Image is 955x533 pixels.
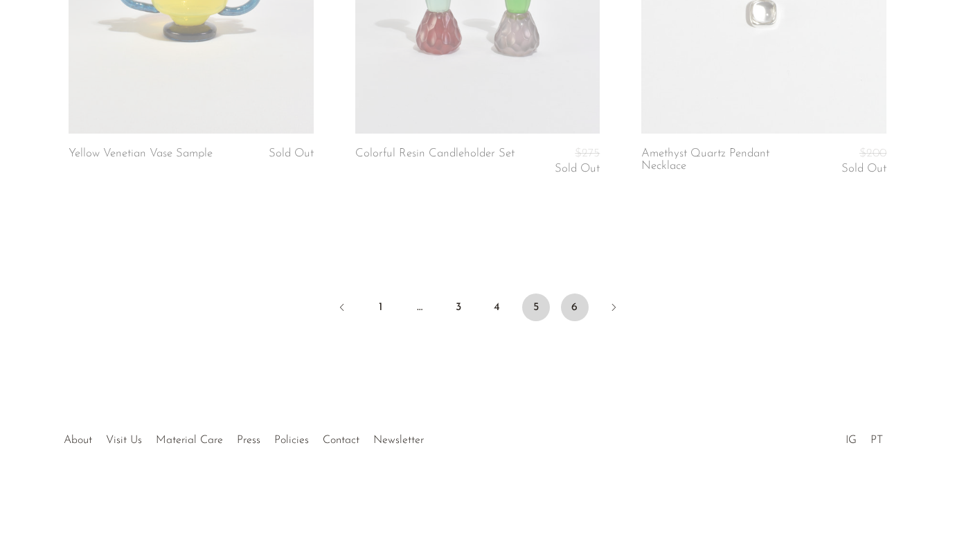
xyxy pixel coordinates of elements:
a: IG [846,435,857,446]
a: Visit Us [106,435,142,446]
a: Colorful Resin Candleholder Set [355,147,515,176]
a: 4 [483,293,511,321]
span: 5 [522,293,550,321]
span: $200 [859,147,886,159]
a: Yellow Venetian Vase Sample [69,147,213,160]
ul: Quick links [57,424,431,450]
span: Sold Out [269,147,314,159]
a: Policies [274,435,309,446]
a: Previous [328,293,356,324]
a: PT [871,435,883,446]
a: About [64,435,92,446]
span: $275 [575,147,600,159]
a: Material Care [156,435,223,446]
a: 6 [561,293,589,321]
span: Sold Out [841,163,886,174]
a: Press [237,435,260,446]
a: 3 [445,293,472,321]
span: Sold Out [555,163,600,174]
ul: Social Medias [839,424,890,450]
span: … [406,293,434,321]
a: Amethyst Quartz Pendant Necklace [641,147,805,176]
a: Contact [323,435,359,446]
a: Next [600,293,627,324]
a: 1 [367,293,395,321]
